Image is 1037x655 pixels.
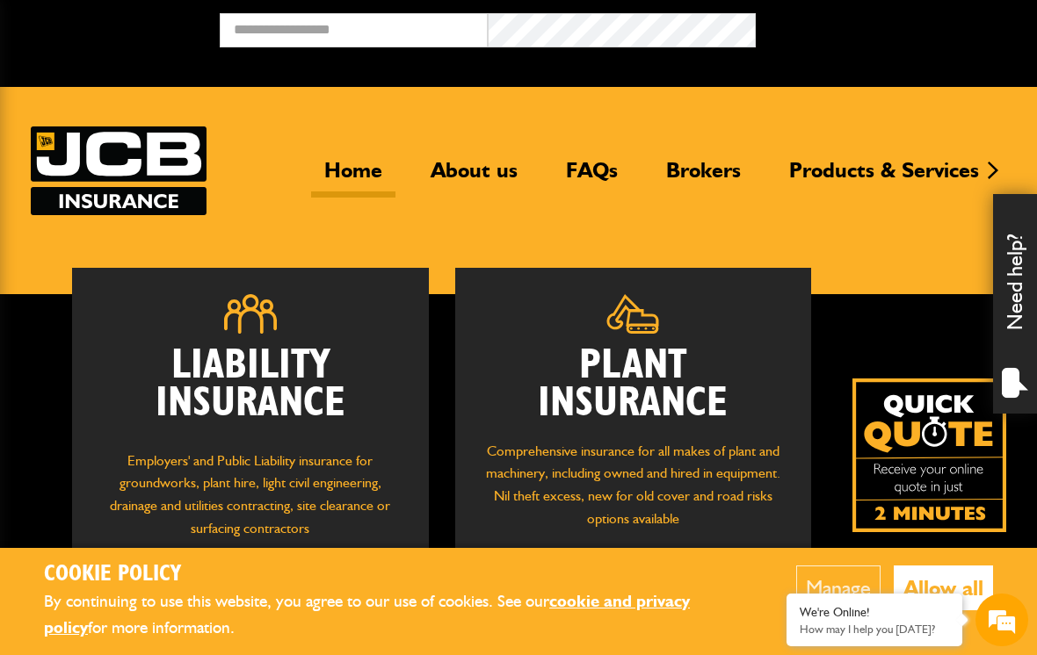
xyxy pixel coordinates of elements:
img: Quick Quote [852,378,1006,532]
img: JCB Insurance Services logo [31,126,207,215]
p: By continuing to use this website, you agree to our use of cookies. See our for more information. [44,588,743,642]
a: FAQs [553,157,631,198]
h2: Liability Insurance [98,347,402,432]
a: Brokers [653,157,754,198]
button: Manage [796,565,881,610]
h2: Cookie Policy [44,561,743,588]
a: About us [417,157,531,198]
a: Home [311,157,395,198]
p: Employers' and Public Liability insurance for groundworks, plant hire, light civil engineering, d... [98,450,402,549]
a: Products & Services [776,157,992,198]
p: How may I help you today? [800,623,949,636]
p: Comprehensive insurance for all makes of plant and machinery, including owned and hired in equipm... [482,440,786,529]
h2: Plant Insurance [482,347,786,422]
a: Get your insurance quote isn just 2-minutes [852,378,1006,532]
a: JCB Insurance Services [31,126,207,215]
button: Broker Login [756,13,1024,40]
button: Allow all [894,565,993,610]
div: Need help? [993,194,1037,414]
div: We're Online! [800,605,949,620]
